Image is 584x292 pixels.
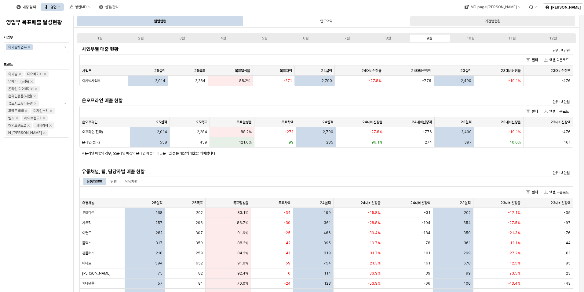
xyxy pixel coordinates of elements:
[83,178,106,185] div: 유통채널별
[327,36,368,41] label: 7월
[564,220,571,225] span: -97
[500,200,520,205] span: 23대비신장율
[120,36,162,41] label: 2월
[194,68,205,73] span: 25목표
[424,281,430,286] span: -66
[6,19,67,25] h4: 영업부 목표매출 달성현황
[284,210,290,215] span: -34
[196,220,203,225] span: 296
[237,251,248,256] span: 84.2%
[195,241,203,245] span: 359
[43,117,45,119] div: Remove 해외브랜드1
[155,220,162,225] span: 257
[62,43,69,52] button: 제안 사항 표시
[62,69,69,137] button: 제안 사항 표시
[322,78,332,83] span: 2,790
[450,36,491,41] label: 10월
[508,210,520,215] span: -17.1%
[237,230,248,235] span: 91.9%
[284,261,290,266] span: -59
[508,261,520,266] span: -12.5%
[95,3,122,11] button: 설정/관리
[367,281,381,286] span: -53.9%
[82,251,94,256] span: 홈플러스
[43,132,46,134] div: Remove N_이야이야오
[360,200,381,205] span: 24대비신장율
[82,120,97,125] span: 온오프라인
[564,140,571,145] span: 161
[461,3,524,11] div: MD page 이동
[33,108,49,114] div: 디자인스킨
[367,230,381,235] span: -39.4%
[464,241,471,245] span: 361
[162,151,196,155] strong: 온라인 전용 매장의 매출
[82,220,91,225] span: 가두점
[323,129,333,134] span: 2,790
[411,68,431,73] span: 24대비신장액
[284,220,290,225] span: -39
[367,36,409,41] label: 8월
[461,129,472,134] span: 2,490
[324,251,331,256] span: 319
[460,200,471,205] span: 23실적
[564,281,571,286] span: -43
[508,251,520,256] span: -27.2%
[8,78,29,84] div: 냅베이비(공통)
[195,78,205,83] span: 2,284
[464,140,472,145] span: 397
[87,178,102,185] div: 유통채널별
[463,261,471,266] span: 678
[82,140,100,145] span: 온라인(전국)
[8,100,33,107] div: 퓨토시크릿리뉴얼
[156,251,162,256] span: 218
[196,210,203,215] span: 202
[323,241,331,245] span: 395
[241,129,252,134] span: 88.2%
[158,281,162,286] span: 57
[371,140,382,145] span: 96.1%
[156,230,162,235] span: 282
[154,68,165,73] span: 25실적
[8,115,14,121] div: 엘츠
[196,261,203,266] span: 652
[24,115,42,121] div: 해외브랜드1
[532,36,574,41] label: 12월
[237,271,248,276] span: 92.4%
[30,80,33,83] div: Remove 냅베이비(공통)
[508,36,516,40] div: 11월
[8,44,27,50] div: 아가방사업부
[542,189,571,196] button: 엑셀 다운로드
[368,241,381,245] span: -19.7%
[44,73,46,75] div: Remove 디어베이비
[283,78,292,83] span: -271
[508,78,521,83] span: -19.1%
[82,98,447,104] h5: 온오프라인 매출 현황
[237,281,248,286] span: 70.0%
[122,178,141,185] div: 담당자별
[461,78,471,83] span: 2,490
[464,210,471,215] span: 202
[281,120,294,125] span: 목표차액
[454,170,570,176] p: 단위: 백만원
[368,251,381,256] span: -31.7%
[367,271,381,276] span: -33.9%
[466,271,471,276] span: 99
[28,46,30,48] div: Remove 아가방사업부
[549,36,557,40] div: 12월
[27,124,30,127] div: Remove 해외브랜드2
[23,5,36,9] div: 매장 검색
[508,230,520,235] span: -21.3%
[160,140,167,145] span: 558
[125,178,137,185] div: 담당자별
[422,230,430,235] span: -184
[197,129,207,134] span: 2,284
[368,220,381,225] span: -28.8%
[8,86,34,92] div: 온라인 디어베이비
[470,5,516,9] div: MD page [PERSON_NAME]
[542,108,571,115] button: 엑셀 다운로드
[237,210,248,215] span: 83.1%
[324,281,331,286] span: 123
[368,261,381,266] span: -21.3%
[285,36,327,41] label: 6월
[564,261,571,266] span: -85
